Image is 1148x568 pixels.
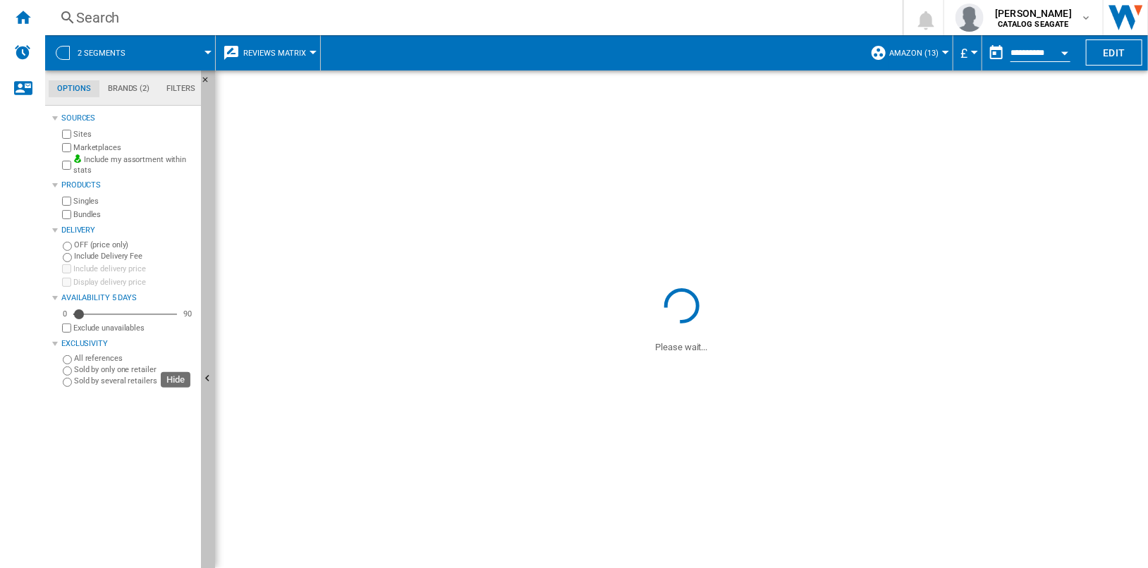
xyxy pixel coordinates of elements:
img: mysite-bg-18x18.png [73,154,82,163]
input: OFF (price only) [63,242,72,251]
button: £ [960,35,975,70]
div: 0 [59,309,71,319]
button: 2 segments [78,35,140,70]
input: Display delivery price [62,323,71,333]
md-menu: Currency [953,35,982,70]
ng-transclude: Please wait... [656,342,708,352]
label: Sites [73,129,195,140]
div: Amazon (13) [870,35,946,70]
label: Sold by several retailers [74,376,195,386]
input: Sold by several retailers [63,378,72,387]
label: Include delivery price [73,264,195,274]
span: Amazon (13) [889,49,939,58]
div: Delivery [61,225,195,236]
label: Include Delivery Fee [74,251,195,261]
button: Edit [1086,39,1142,66]
button: Reviews Matrix [243,35,313,70]
input: Sold by only one retailer [63,366,72,376]
input: Bundles [62,210,71,219]
label: Marketplaces [73,142,195,153]
button: Open calendar [1052,38,1077,63]
span: [PERSON_NAME] [995,6,1072,20]
input: Display delivery price [62,278,71,287]
label: Exclude unavailables [73,323,195,333]
div: 2 segments [52,35,208,70]
div: Sources [61,113,195,124]
div: Products [61,180,195,191]
label: OFF (price only) [74,240,195,250]
input: Marketplaces [62,143,71,152]
button: Amazon (13) [889,35,946,70]
div: Reviews Matrix [223,35,313,70]
input: Include Delivery Fee [63,253,72,262]
input: Include delivery price [62,264,71,273]
md-tab-item: Brands (2) [99,80,158,97]
span: Reviews Matrix [243,49,306,58]
label: Singles [73,196,195,206]
button: md-calendar [982,39,1010,67]
label: Sold by only one retailer [74,364,195,375]
span: £ [960,46,967,61]
div: Exclusivity [61,338,195,350]
input: Sites [62,130,71,139]
md-slider: Availability [73,307,177,321]
label: Bundles [73,209,195,220]
md-tab-item: Filters [158,80,204,97]
label: Include my assortment within stats [73,154,195,176]
input: All references [63,355,72,364]
input: Include my assortment within stats [62,156,71,174]
md-tab-item: Options [49,80,99,97]
div: 90 [180,309,195,319]
label: All references [74,353,195,364]
input: Singles [62,197,71,206]
img: alerts-logo.svg [14,44,31,61]
b: CATALOG SEAGATE [999,20,1069,29]
div: Availability 5 Days [61,292,195,304]
button: Hide [201,70,218,96]
img: profile.jpg [955,4,984,32]
label: Display delivery price [73,277,195,288]
div: Search [76,8,866,27]
span: 2 segments [78,49,126,58]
